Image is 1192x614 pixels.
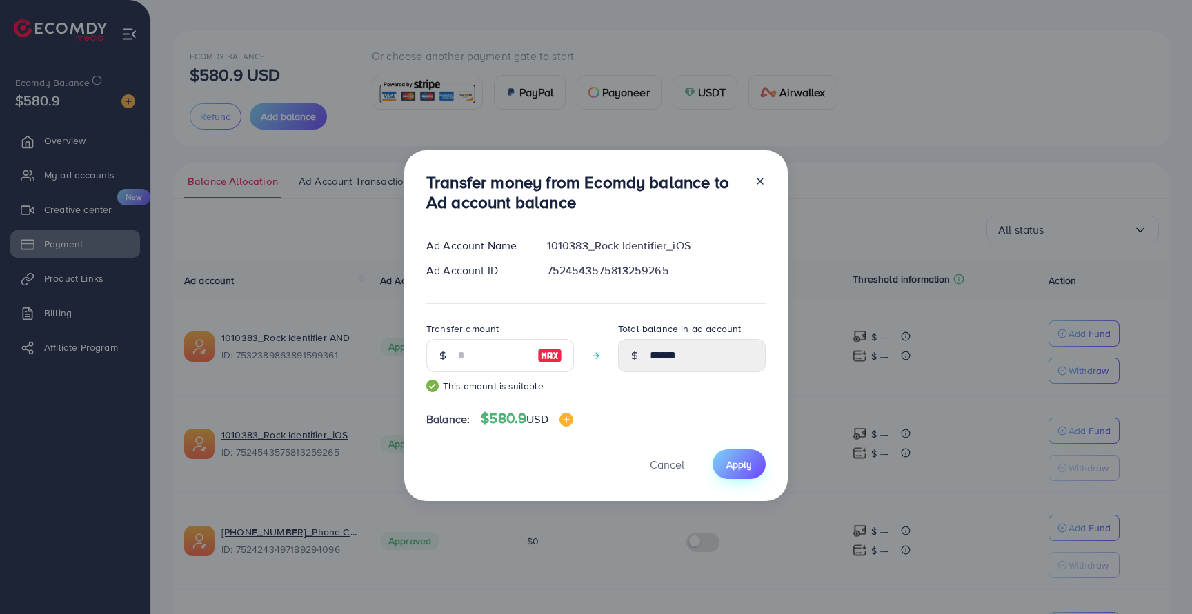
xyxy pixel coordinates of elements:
[726,458,752,471] span: Apply
[415,263,536,278] div: Ad Account ID
[618,322,741,336] label: Total balance in ad account
[536,263,777,278] div: 7524543575813259265
[426,411,470,427] span: Balance:
[650,457,684,472] span: Cancel
[481,410,573,427] h4: $580.9
[1133,552,1182,604] iframe: Chat
[633,449,702,479] button: Cancel
[536,238,777,254] div: 1010383_Rock Identifier_iOS
[415,238,536,254] div: Ad Account Name
[426,380,439,392] img: guide
[559,413,573,427] img: image
[526,411,548,427] span: USD
[537,347,562,364] img: image
[713,449,766,479] button: Apply
[426,322,499,336] label: Transfer amount
[426,172,744,212] h3: Transfer money from Ecomdy balance to Ad account balance
[426,379,574,393] small: This amount is suitable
